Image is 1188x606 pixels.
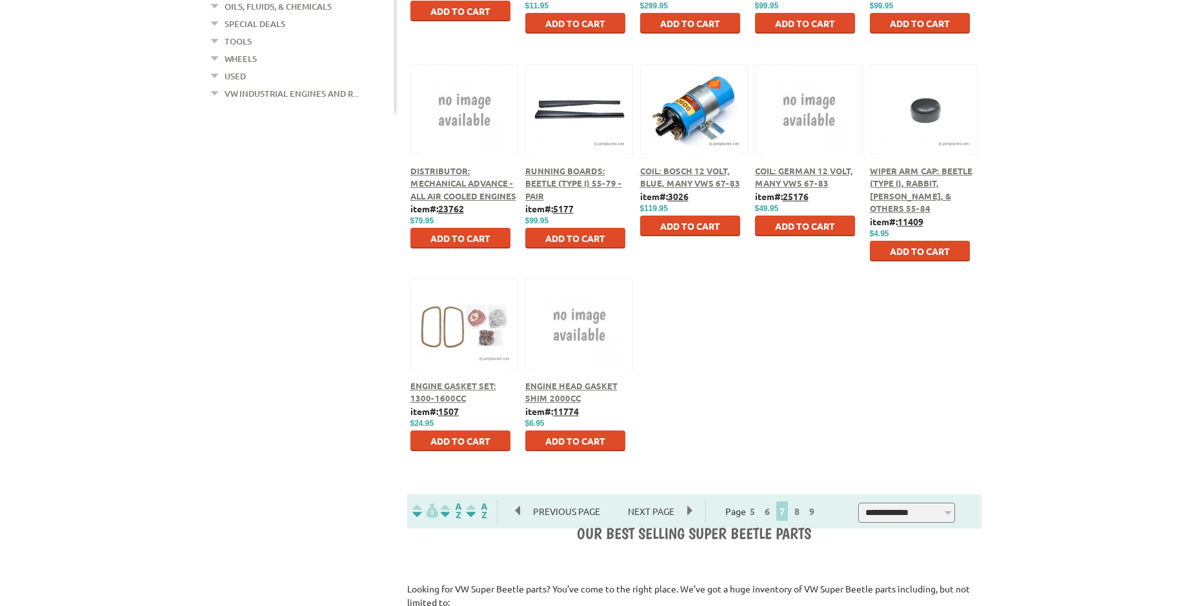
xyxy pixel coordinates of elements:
span: $4.95 [870,229,889,238]
a: 9 [806,505,818,517]
span: $99.95 [755,1,779,10]
span: $6.95 [525,419,545,428]
span: Add to Cart [430,435,490,447]
a: Coil: German 12 Volt, Many VWs 67-83 [755,165,853,189]
u: 23762 [438,203,464,214]
button: Add to Cart [870,241,970,261]
span: 7 [776,501,788,521]
u: 25176 [783,190,809,202]
b: item#: [525,203,574,214]
button: Add to Cart [525,228,625,248]
img: Sort by Sales Rank [464,503,490,518]
span: Next Page [615,501,687,521]
a: Engine Head Gasket Shim 2000cc [525,380,618,404]
b: item#: [640,190,689,202]
span: Previous Page [520,501,613,521]
a: Used [225,68,246,85]
a: Engine Gasket Set: 1300-1600cc [410,380,496,404]
b: item#: [410,203,464,214]
span: $119.95 [640,204,668,213]
u: 5177 [553,203,574,214]
span: $299.95 [640,1,668,10]
button: Add to Cart [870,13,970,34]
u: 3026 [668,190,689,202]
span: Add to Cart [890,245,950,257]
span: Add to Cart [545,435,605,447]
a: Coil: Bosch 12 Volt, Blue, Many VWs 67-83 [640,165,740,189]
span: $99.95 [525,216,549,225]
button: Add to Cart [755,13,855,34]
a: Previous Page [516,505,615,517]
span: Add to Cart [775,220,835,232]
button: Add to Cart [410,1,510,21]
b: item#: [755,190,809,202]
div: OUR BEST SELLING Super Beetle PARTS [407,524,982,545]
span: $79.95 [410,216,434,225]
b: item#: [870,216,923,227]
span: Add to Cart [660,220,720,232]
button: Add to Cart [640,216,740,236]
a: 6 [761,505,773,517]
div: Page [705,500,838,523]
span: Add to Cart [545,232,605,244]
span: Add to Cart [430,5,490,17]
u: 1507 [438,405,459,417]
img: Sort by Headline [438,503,464,518]
span: Add to Cart [430,232,490,244]
button: Add to Cart [640,13,740,34]
span: $24.95 [410,419,434,428]
button: Add to Cart [410,430,510,451]
b: item#: [525,405,579,417]
a: Tools [225,33,252,50]
span: Add to Cart [660,17,720,29]
u: 11409 [898,216,923,227]
a: Wheels [225,50,257,67]
u: 11774 [553,405,579,417]
a: Distributor: Mechanical Advance - All Air Cooled Engines [410,165,516,201]
span: Add to Cart [545,17,605,29]
a: Wiper Arm Cap: Beetle (Type I), Rabbit, [PERSON_NAME], & Others 55-84 [870,165,972,214]
a: VW Industrial Engines and R... [225,85,359,102]
span: $49.95 [755,204,779,213]
a: Special Deals [225,15,285,32]
a: 8 [791,505,803,517]
span: Add to Cart [775,17,835,29]
button: Add to Cart [525,13,625,34]
button: Add to Cart [755,216,855,236]
a: 5 [747,505,758,517]
a: Running Boards: Beetle (Type I) 55-79 - Pair [525,165,622,201]
img: filterpricelow.svg [412,503,438,518]
button: Add to Cart [410,228,510,248]
span: $99.95 [870,1,894,10]
span: $11.95 [525,1,549,10]
b: item#: [410,405,459,417]
span: Add to Cart [890,17,950,29]
a: Next Page [615,505,687,517]
button: Add to Cart [525,430,625,451]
